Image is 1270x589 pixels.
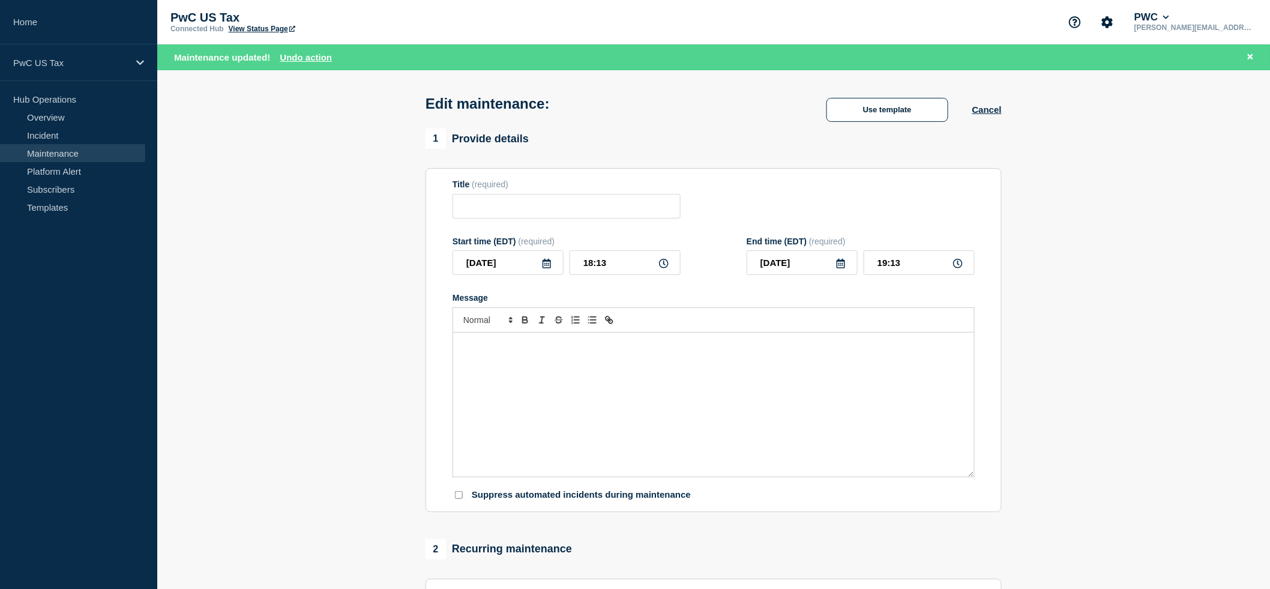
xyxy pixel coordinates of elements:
input: YYYY-MM-DD [453,250,564,275]
p: Suppress automated incidents during maintenance [472,489,691,501]
h1: Edit maintenance: [426,95,550,112]
button: Toggle bulleted list [584,313,601,327]
span: Font size [458,313,517,327]
button: Toggle ordered list [567,313,584,327]
span: (required) [809,237,846,246]
p: [PERSON_NAME][EMAIL_ADDRESS][PERSON_NAME][DOMAIN_NAME] [1132,23,1257,32]
input: Title [453,194,681,219]
a: View Status Page [229,25,295,33]
button: Support [1062,10,1088,35]
div: Message [453,333,974,477]
div: Provide details [426,128,529,149]
input: HH:MM [570,250,681,275]
div: Title [453,180,681,189]
button: Toggle italic text [534,313,550,327]
p: PwC US Tax [13,58,128,68]
input: HH:MM [864,250,975,275]
button: Undo action [280,52,333,62]
span: 2 [426,539,446,560]
button: Toggle strikethrough text [550,313,567,327]
div: End time (EDT) [747,237,975,246]
span: 1 [426,128,446,149]
button: Toggle bold text [517,313,534,327]
input: Suppress automated incidents during maintenance [455,491,463,499]
button: Cancel [972,104,1002,115]
button: Use template [826,98,948,122]
input: YYYY-MM-DD [747,250,858,275]
div: Start time (EDT) [453,237,681,246]
div: Recurring maintenance [426,539,572,560]
div: Message [453,293,975,303]
span: (required) [519,237,555,246]
button: PWC [1132,11,1172,23]
button: Toggle link [601,313,618,327]
button: Account settings [1095,10,1120,35]
p: PwC US Tax [170,11,411,25]
span: (required) [472,180,508,189]
span: Maintenance updated! [174,52,271,62]
p: Connected Hub [170,25,224,33]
